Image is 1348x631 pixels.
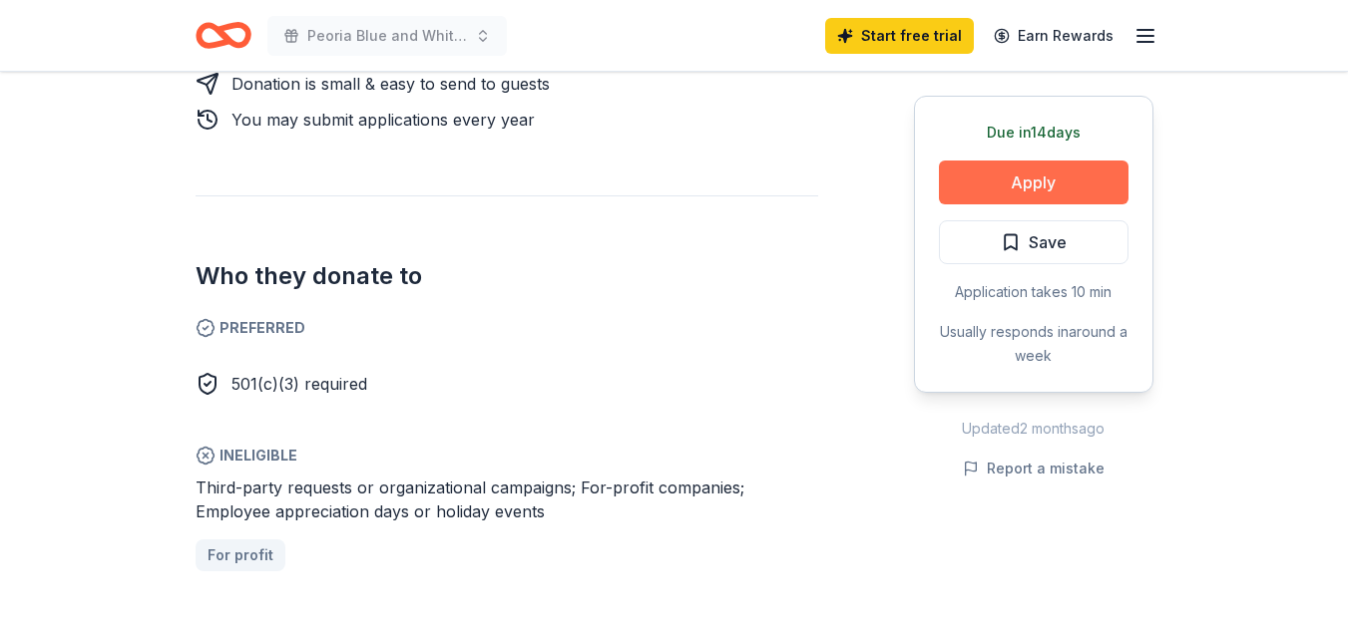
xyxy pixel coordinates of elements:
h2: Who they donate to [196,260,818,292]
div: Updated 2 months ago [914,417,1153,441]
a: For profit [196,539,285,571]
a: Earn Rewards [982,18,1125,54]
div: Donation is small & easy to send to guests [231,72,550,96]
span: For profit [208,543,273,567]
div: You may submit applications every year [231,108,535,132]
span: Peoria Blue and White Fundraising Gala [307,24,467,48]
span: Save [1029,229,1067,255]
div: Due in 14 days [939,121,1128,145]
div: Usually responds in around a week [939,320,1128,368]
span: Third-party requests or organizational campaigns; For-profit companies; Employee appreciation day... [196,477,744,521]
span: Preferred [196,316,818,340]
span: Ineligible [196,444,818,468]
button: Apply [939,160,1128,204]
a: Home [196,12,251,59]
a: Start free trial [825,18,974,54]
span: 501(c)(3) required [231,374,367,394]
button: Report a mistake [963,457,1105,480]
div: Application takes 10 min [939,280,1128,304]
button: Save [939,220,1128,264]
button: Peoria Blue and White Fundraising Gala [267,16,507,56]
